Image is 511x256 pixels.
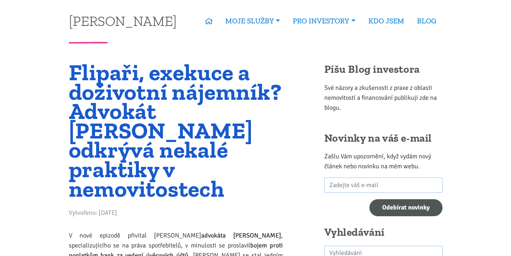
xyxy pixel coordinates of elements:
a: [PERSON_NAME] [69,14,177,28]
h1: Flipaři, exekuce a doživotní nájemník? Advokát [PERSON_NAME] odkrývá nekalé praktiky v nemovitostech [69,63,283,198]
p: Své názory a zkušenosti z praxe z oblasti nemovitostí a financování publikuji zde na blogu. [324,83,443,113]
p: Zašlu Vám upozornění, když vydám nový článek nebo novinku na mém webu. [324,151,443,171]
h2: Novinky na váš e-mail [324,132,443,145]
a: MOJE SLUŽBY [219,13,286,29]
strong: advokáta [PERSON_NAME] [201,232,281,239]
input: Zadejte váš e-mail [324,178,443,193]
a: BLOG [411,13,443,29]
input: Odebírat novinky [369,199,443,217]
a: PRO INVESTORY [286,13,362,29]
h2: Píšu Blog investora [324,63,443,76]
h2: Vyhledávání [324,226,443,239]
div: Vytvořeno: [DATE] [69,208,283,221]
a: KDO JSEM [362,13,411,29]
